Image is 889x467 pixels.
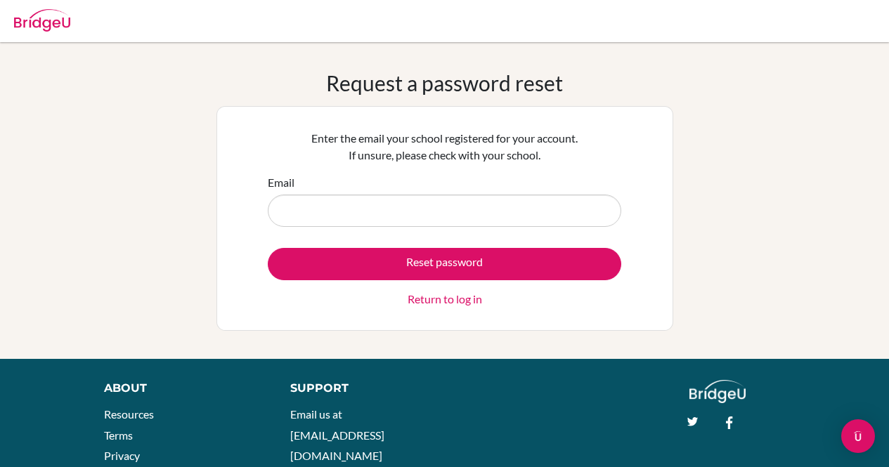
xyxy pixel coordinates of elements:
a: Terms [104,428,133,442]
div: Open Intercom Messenger [841,419,875,453]
button: Reset password [268,248,621,280]
div: About [104,380,259,397]
img: Bridge-U [14,9,70,32]
a: Privacy [104,449,140,462]
p: Enter the email your school registered for your account. If unsure, please check with your school. [268,130,621,164]
h1: Request a password reset [326,70,563,96]
img: logo_white@2x-f4f0deed5e89b7ecb1c2cc34c3e3d731f90f0f143d5ea2071677605dd97b5244.png [689,380,746,403]
a: Resources [104,407,154,421]
div: Support [290,380,431,397]
a: Return to log in [408,291,482,308]
label: Email [268,174,294,191]
a: Email us at [EMAIL_ADDRESS][DOMAIN_NAME] [290,407,384,462]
